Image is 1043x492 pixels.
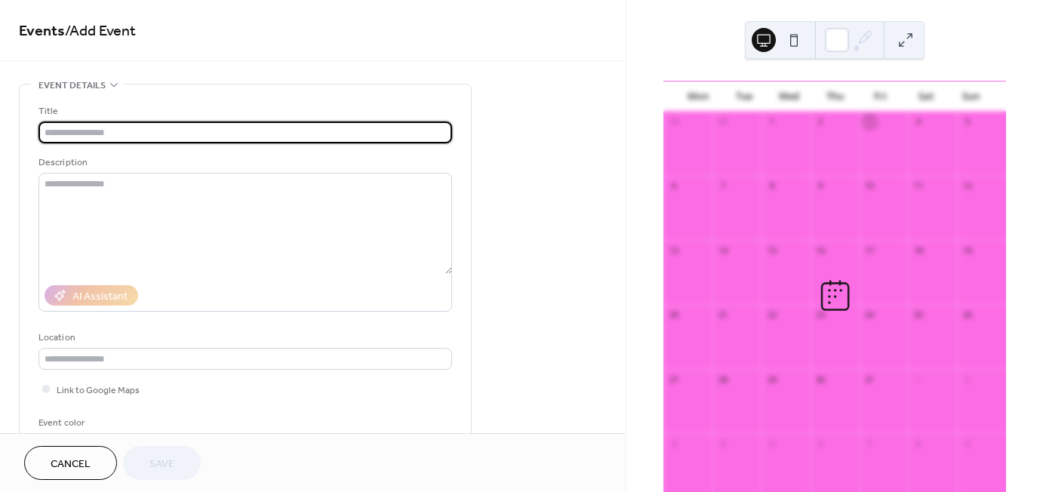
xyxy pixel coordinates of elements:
[912,116,924,128] div: 4
[961,244,973,256] div: 19
[721,81,766,112] div: Tue
[766,116,777,128] div: 1
[857,81,903,112] div: Fri
[668,438,679,449] div: 3
[767,81,812,112] div: Wed
[912,244,924,256] div: 18
[668,244,679,256] div: 13
[864,244,875,256] div: 17
[864,438,875,449] div: 7
[19,17,65,46] a: Events
[961,438,973,449] div: 9
[812,81,857,112] div: Thu
[766,244,777,256] div: 15
[24,446,117,480] button: Cancel
[912,309,924,321] div: 25
[668,309,679,321] div: 20
[38,155,449,171] div: Description
[864,116,875,128] div: 3
[668,374,679,385] div: 27
[864,309,875,321] div: 24
[903,81,948,112] div: Sat
[717,116,728,128] div: 30
[815,374,826,385] div: 30
[961,374,973,385] div: 2
[912,374,924,385] div: 1
[717,309,728,321] div: 21
[38,103,449,119] div: Title
[949,81,994,112] div: Sun
[961,180,973,192] div: 12
[38,78,106,94] span: Event details
[38,415,152,431] div: Event color
[815,116,826,128] div: 2
[815,244,826,256] div: 16
[57,383,140,398] span: Link to Google Maps
[717,180,728,192] div: 7
[65,17,136,46] span: / Add Event
[815,309,826,321] div: 23
[675,81,721,112] div: Mon
[717,438,728,449] div: 4
[766,180,777,192] div: 8
[717,374,728,385] div: 28
[961,309,973,321] div: 26
[815,438,826,449] div: 6
[766,309,777,321] div: 22
[717,244,728,256] div: 14
[766,438,777,449] div: 5
[912,438,924,449] div: 8
[912,180,924,192] div: 11
[815,180,826,192] div: 9
[864,374,875,385] div: 31
[38,330,449,346] div: Location
[961,116,973,128] div: 5
[51,457,91,472] span: Cancel
[766,374,777,385] div: 29
[668,180,679,192] div: 6
[668,116,679,128] div: 29
[864,180,875,192] div: 10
